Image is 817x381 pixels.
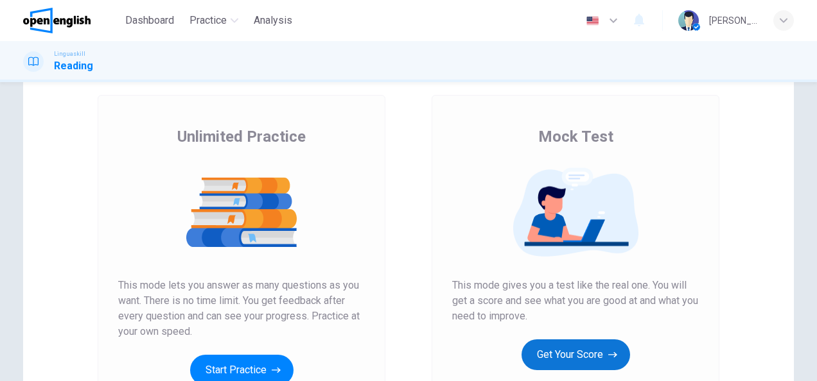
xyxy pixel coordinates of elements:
[452,278,699,324] span: This mode gives you a test like the real one. You will get a score and see what you are good at a...
[522,339,630,370] button: Get Your Score
[23,8,120,33] a: OpenEnglish logo
[249,9,297,32] button: Analysis
[125,13,174,28] span: Dashboard
[584,16,601,26] img: en
[189,13,227,28] span: Practice
[23,8,91,33] img: OpenEnglish logo
[538,126,613,147] span: Mock Test
[678,10,699,31] img: Profile picture
[177,126,306,147] span: Unlimited Practice
[54,58,93,74] h1: Reading
[118,278,365,339] span: This mode lets you answer as many questions as you want. There is no time limit. You get feedback...
[254,13,292,28] span: Analysis
[120,9,179,32] button: Dashboard
[54,49,85,58] span: Linguaskill
[184,9,243,32] button: Practice
[709,13,758,28] div: [PERSON_NAME]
